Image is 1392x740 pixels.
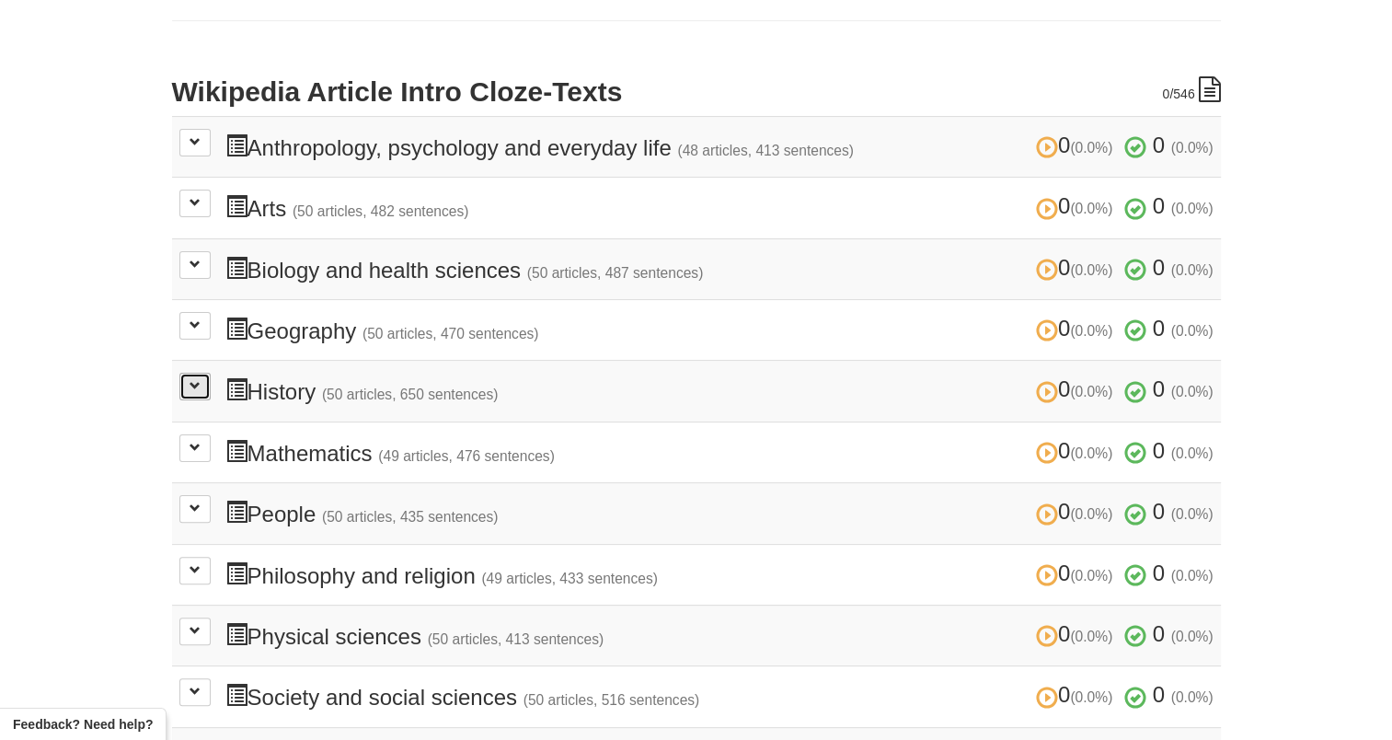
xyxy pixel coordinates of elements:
small: (49 articles, 433 sentences) [481,571,658,586]
small: (50 articles, 413 sentences) [428,631,604,647]
h3: People [225,500,1214,526]
span: 0 [1153,193,1165,218]
span: 0 [1036,438,1119,463]
span: 0 [1153,621,1165,646]
span: 0 [1036,376,1119,401]
span: 0 [1162,87,1169,101]
div: /546 [1162,76,1220,103]
small: (0.0%) [1171,445,1214,461]
h3: Anthropology, psychology and everyday life [225,133,1214,160]
small: (0.0%) [1171,201,1214,216]
small: (0.0%) [1070,445,1112,461]
span: 0 [1036,133,1119,157]
small: (50 articles, 487 sentences) [527,265,704,281]
h3: Arts [225,194,1214,221]
span: 0 [1036,316,1119,341]
span: 0 [1153,561,1165,585]
span: 0 [1036,499,1119,524]
span: 0 [1153,376,1165,401]
small: (0.0%) [1171,506,1214,522]
span: 0 [1036,682,1119,707]
small: (50 articles, 435 sentences) [322,509,499,525]
small: (0.0%) [1070,323,1112,339]
span: 0 [1036,193,1119,218]
h3: Biology and health sciences [225,256,1214,283]
small: (50 articles, 482 sentences) [293,203,469,219]
span: 0 [1153,133,1165,157]
small: (0.0%) [1070,262,1112,278]
h3: History [225,377,1214,404]
small: (0.0%) [1171,689,1214,705]
small: (0.0%) [1171,323,1214,339]
small: (0.0%) [1171,629,1214,644]
span: 0 [1153,682,1165,707]
small: (0.0%) [1070,568,1112,584]
small: (50 articles, 650 sentences) [322,387,499,402]
small: (50 articles, 516 sentences) [523,692,700,708]
h3: Mathematics [225,439,1214,466]
small: (50 articles, 470 sentences) [362,326,539,341]
span: 0 [1036,621,1119,646]
small: (0.0%) [1070,201,1112,216]
small: (0.0%) [1171,140,1214,156]
span: Open feedback widget [13,715,153,734]
small: (0.0%) [1171,568,1214,584]
h3: Physical sciences [225,622,1214,649]
span: 0 [1153,255,1165,280]
small: (49 articles, 476 sentences) [378,448,555,464]
small: (0.0%) [1070,384,1112,399]
span: 0 [1036,561,1119,585]
span: 0 [1153,316,1165,341]
small: (48 articles, 413 sentences) [677,143,854,158]
h3: Geography [225,317,1214,343]
h2: Wikipedia Article Intro Cloze-Texts [172,76,1221,107]
small: (0.0%) [1171,262,1214,278]
small: (0.0%) [1070,629,1112,644]
small: (0.0%) [1070,140,1112,156]
span: 0 [1153,438,1165,463]
h3: Philosophy and religion [225,561,1214,588]
h3: Society and social sciences [225,683,1214,710]
span: 0 [1036,255,1119,280]
small: (0.0%) [1070,689,1112,705]
small: (0.0%) [1171,384,1214,399]
span: 0 [1153,499,1165,524]
small: (0.0%) [1070,506,1112,522]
